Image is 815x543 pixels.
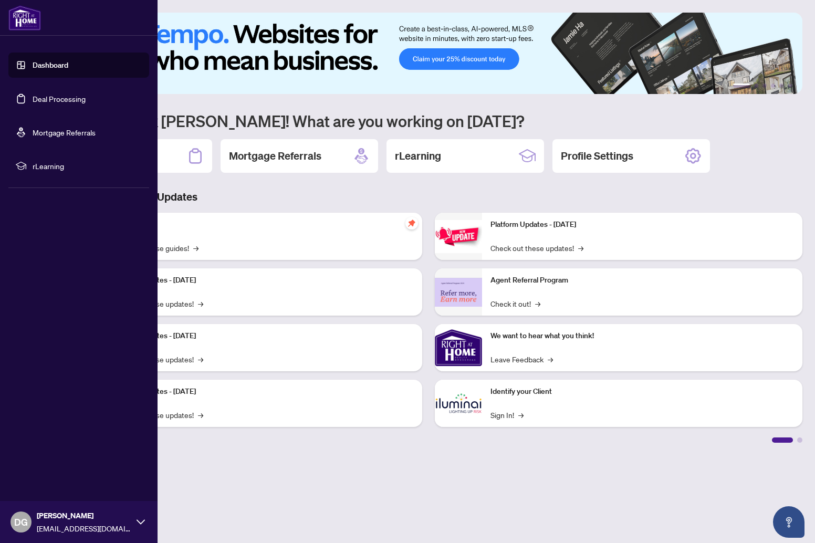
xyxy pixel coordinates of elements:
span: → [198,409,203,421]
img: Slide 0 [55,13,802,94]
p: Self-Help [110,219,414,231]
a: Dashboard [33,60,68,70]
p: Agent Referral Program [490,275,794,286]
span: [PERSON_NAME] [37,510,131,521]
button: 5 [779,83,783,88]
h3: Brokerage & Industry Updates [55,190,802,204]
p: Platform Updates - [DATE] [110,386,414,398]
a: Leave Feedback→ [490,353,553,365]
span: → [578,242,583,254]
p: Platform Updates - [DATE] [110,330,414,342]
a: Check it out!→ [490,298,540,309]
h1: Welcome back [PERSON_NAME]! What are you working on [DATE]? [55,111,802,131]
p: We want to hear what you think! [490,330,794,342]
p: Identify your Client [490,386,794,398]
a: Sign In!→ [490,409,524,421]
span: [EMAIL_ADDRESS][DOMAIN_NAME] [37,523,131,534]
span: → [193,242,198,254]
h2: Mortgage Referrals [229,149,321,163]
img: Agent Referral Program [435,278,482,307]
button: Open asap [773,506,804,538]
span: → [535,298,540,309]
img: We want to hear what you think! [435,324,482,371]
button: 2 [754,83,758,88]
h2: rLearning [395,149,441,163]
a: Check out these updates!→ [490,242,583,254]
img: Platform Updates - June 23, 2025 [435,220,482,253]
button: 4 [771,83,775,88]
span: rLearning [33,160,142,172]
a: Deal Processing [33,94,86,103]
span: → [198,298,203,309]
button: 1 [733,83,750,88]
span: → [548,353,553,365]
span: DG [14,515,28,529]
p: Platform Updates - [DATE] [110,275,414,286]
img: Identify your Client [435,380,482,427]
img: logo [8,5,41,30]
span: pushpin [405,217,418,229]
h2: Profile Settings [561,149,633,163]
span: → [198,353,203,365]
p: Platform Updates - [DATE] [490,219,794,231]
button: 6 [788,83,792,88]
span: → [518,409,524,421]
a: Mortgage Referrals [33,128,96,137]
button: 3 [762,83,767,88]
